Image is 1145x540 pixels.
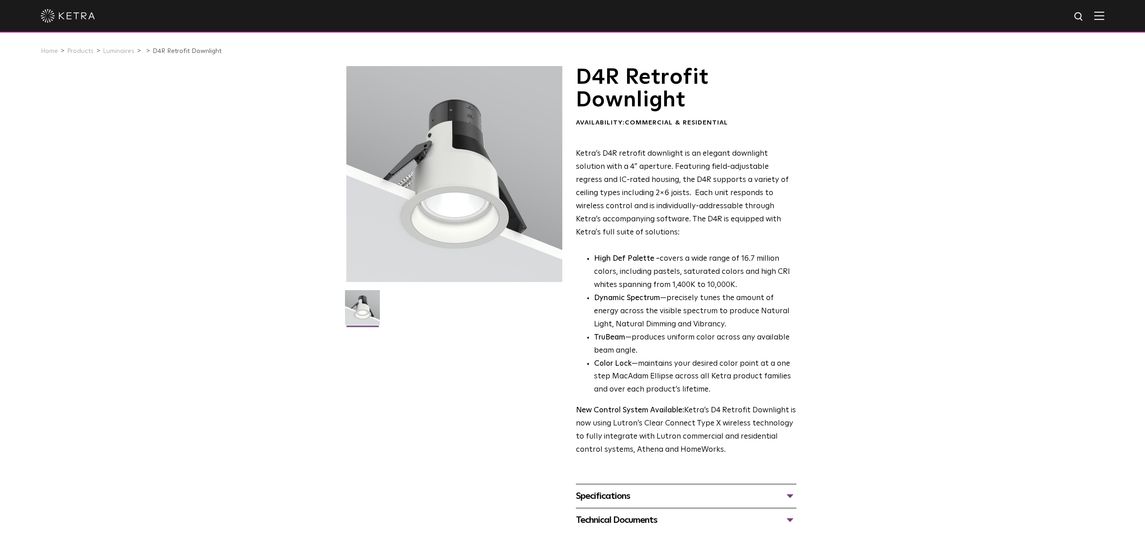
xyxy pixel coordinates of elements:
strong: TruBeam [594,334,625,341]
li: —maintains your desired color point at a one step MacAdam Ellipse across all Ketra product famili... [594,358,796,397]
p: Ketra’s D4R retrofit downlight is an elegant downlight solution with a 4” aperture. Featuring fie... [576,148,796,239]
a: Home [41,48,58,54]
div: Availability: [576,119,796,128]
img: search icon [1073,11,1085,23]
li: —precisely tunes the amount of energy across the visible spectrum to produce Natural Light, Natur... [594,292,796,331]
img: ketra-logo-2019-white [41,9,95,23]
a: D4R Retrofit Downlight [153,48,221,54]
img: Hamburger%20Nav.svg [1094,11,1104,20]
div: Technical Documents [576,513,796,527]
li: —produces uniform color across any available beam angle. [594,331,796,358]
strong: Dynamic Spectrum [594,294,660,302]
div: Specifications [576,489,796,503]
a: Products [67,48,94,54]
p: Ketra’s D4 Retrofit Downlight is now using Lutron’s Clear Connect Type X wireless technology to f... [576,404,796,457]
strong: Color Lock [594,360,632,368]
p: covers a wide range of 16.7 million colors, including pastels, saturated colors and high CRI whit... [594,253,796,292]
img: D4R Retrofit Downlight [345,290,380,332]
strong: High Def Palette - [594,255,660,263]
h1: D4R Retrofit Downlight [576,66,796,112]
a: Luminaires [103,48,134,54]
strong: New Control System Available: [576,406,684,414]
span: Commercial & Residential [625,119,728,126]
